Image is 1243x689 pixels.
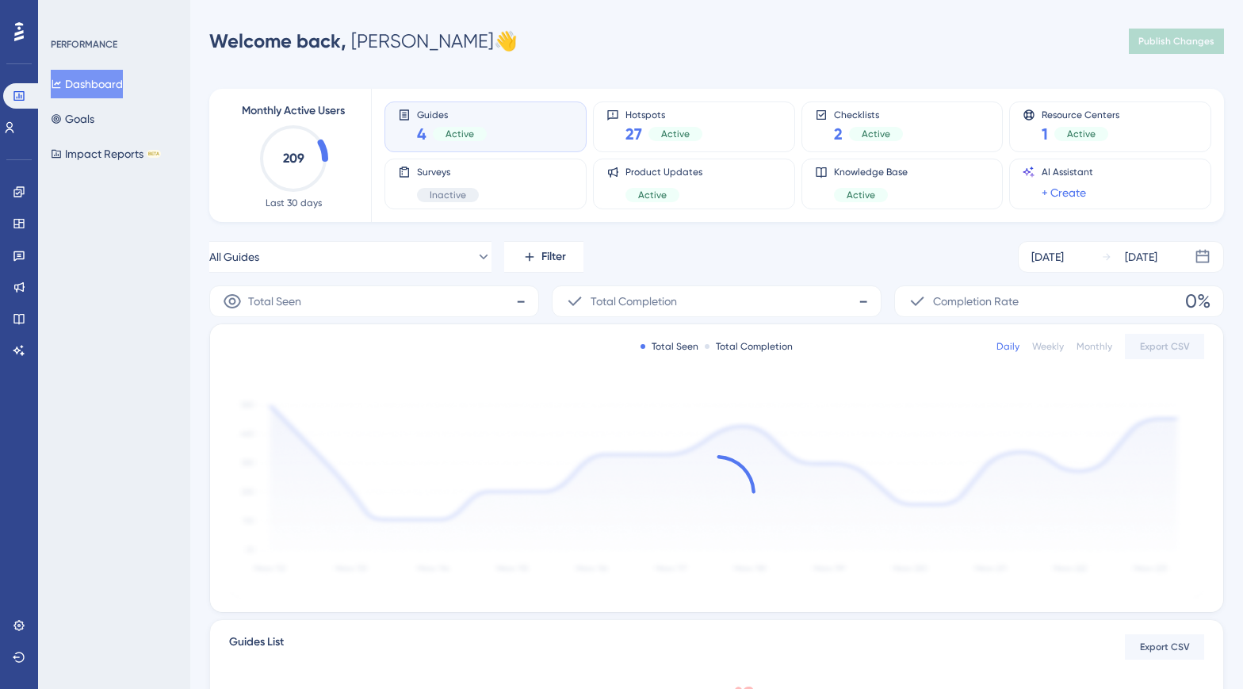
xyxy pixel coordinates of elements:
span: 0% [1185,289,1210,314]
span: Active [661,128,690,140]
span: Filter [541,247,566,266]
text: 209 [283,151,304,166]
span: Welcome back, [209,29,346,52]
span: Knowledge Base [834,166,908,178]
span: Publish Changes [1138,35,1214,48]
button: Dashboard [51,70,123,98]
button: Publish Changes [1129,29,1224,54]
span: Active [446,128,474,140]
div: Total Seen [641,340,698,353]
span: Product Updates [625,166,702,178]
span: Export CSV [1140,641,1190,653]
span: Active [638,189,667,201]
button: Impact ReportsBETA [51,140,161,168]
div: Daily [996,340,1019,353]
button: Export CSV [1125,634,1204,660]
span: Guides [417,109,487,120]
span: 1 [1042,123,1048,145]
span: Hotspots [625,109,702,120]
button: All Guides [209,241,491,273]
div: Monthly [1077,340,1112,353]
span: AI Assistant [1042,166,1093,178]
div: [DATE] [1125,247,1157,266]
a: + Create [1042,183,1086,202]
button: Goals [51,105,94,133]
span: - [516,289,526,314]
span: Last 30 days [266,197,322,209]
div: Total Completion [705,340,793,353]
span: Total Seen [248,292,301,311]
div: PERFORMANCE [51,38,117,51]
span: 2 [834,123,843,145]
span: 4 [417,123,426,145]
span: All Guides [209,247,259,266]
span: Resource Centers [1042,109,1119,120]
span: Active [1067,128,1096,140]
div: BETA [147,150,161,158]
span: Inactive [430,189,466,201]
div: Weekly [1032,340,1064,353]
span: Monthly Active Users [242,101,345,121]
span: Surveys [417,166,479,178]
button: Filter [504,241,583,273]
button: Export CSV [1125,334,1204,359]
div: [PERSON_NAME] 👋 [209,29,518,54]
span: Completion Rate [933,292,1019,311]
span: - [859,289,868,314]
span: Active [847,189,875,201]
span: Active [862,128,890,140]
span: Total Completion [591,292,677,311]
span: Guides List [229,633,284,661]
div: [DATE] [1031,247,1064,266]
span: Export CSV [1140,340,1190,353]
span: 27 [625,123,642,145]
span: Checklists [834,109,903,120]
